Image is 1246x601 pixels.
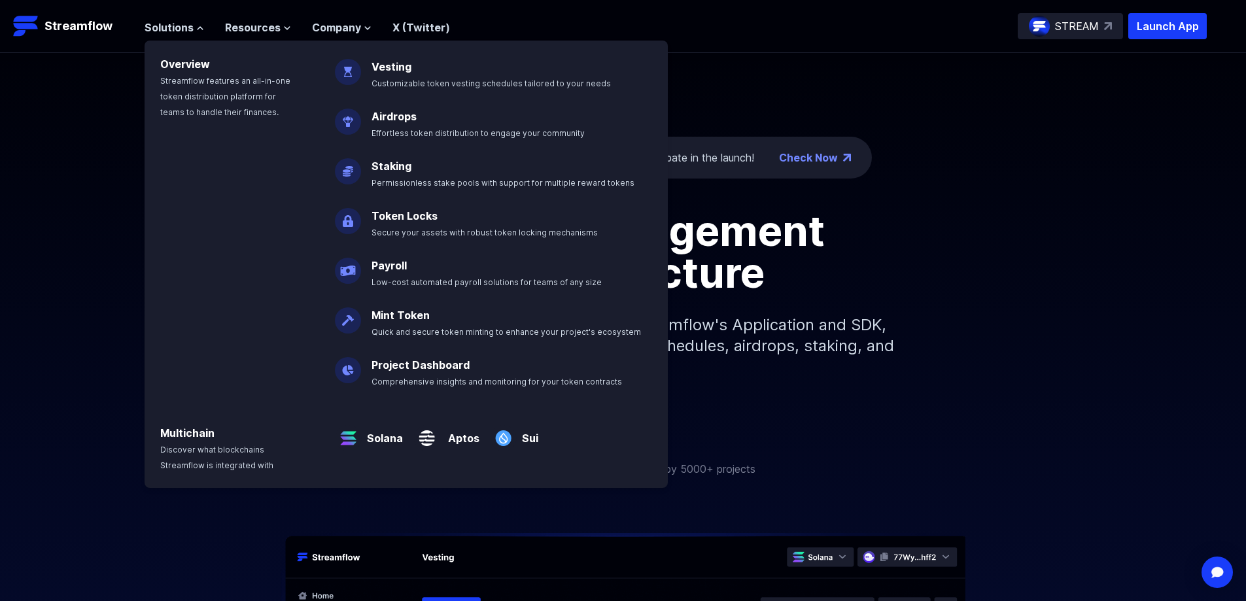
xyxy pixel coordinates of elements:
span: Streamflow features an all-in-one token distribution platform for teams to handle their finances. [160,76,290,117]
a: Check Now [779,150,838,165]
span: Comprehensive insights and monitoring for your token contracts [372,377,622,386]
a: Aptos [440,420,479,446]
img: Streamflow Logo [13,13,39,39]
img: Aptos [413,415,440,451]
span: Company [312,20,361,35]
div: Open Intercom Messenger [1202,557,1233,588]
a: Multichain [160,426,215,439]
a: Project Dashboard [372,358,470,371]
button: Company [312,20,372,35]
span: Permissionless stake pools with support for multiple reward tokens [372,178,634,188]
a: Staking [372,160,411,173]
img: Airdrops [335,98,361,135]
img: Token Locks [335,197,361,234]
span: Resources [225,20,281,35]
a: Payroll [372,259,407,272]
a: Streamflow [13,13,131,39]
p: Trusted by 5000+ projects [625,461,755,477]
a: Token Locks [372,209,438,222]
img: Staking [335,148,361,184]
img: top-right-arrow.svg [1104,22,1112,30]
span: Customizable token vesting schedules tailored to your needs [372,78,611,88]
a: Vesting [372,60,411,73]
img: Solana [335,415,362,451]
a: Airdrops [372,110,417,123]
span: Solutions [145,20,194,35]
a: Mint Token [372,309,430,322]
button: Launch App [1128,13,1207,39]
a: X (Twitter) [392,21,450,34]
button: Solutions [145,20,204,35]
span: Low-cost automated payroll solutions for teams of any size [372,277,602,287]
p: STREAM [1055,18,1099,34]
img: Sui [490,415,517,451]
img: Payroll [335,247,361,284]
span: Quick and secure token minting to enhance your project's ecosystem [372,327,641,337]
img: Vesting [335,48,361,85]
img: top-right-arrow.png [843,154,851,162]
p: Streamflow [44,17,112,35]
a: STREAM [1018,13,1123,39]
a: Overview [160,58,210,71]
img: streamflow-logo-circle.png [1029,16,1050,37]
span: Effortless token distribution to engage your community [372,128,585,138]
img: Mint Token [335,297,361,334]
span: Secure your assets with robust token locking mechanisms [372,228,598,237]
a: Solana [362,420,403,446]
a: Sui [517,420,538,446]
img: Project Dashboard [335,347,361,383]
button: Resources [225,20,291,35]
span: Discover what blockchains Streamflow is integrated with [160,445,273,470]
